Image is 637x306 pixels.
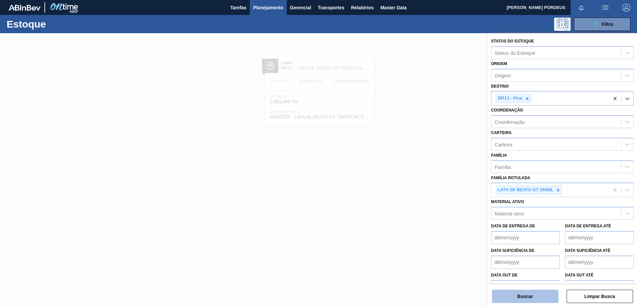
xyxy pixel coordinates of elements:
[491,256,560,269] input: dd/mm/yyyy
[574,18,630,31] button: Filtro
[495,141,512,147] div: Carteira
[9,5,40,11] img: TNhmsLtSVTkK8tSr43FrP2fwEKptu5GPRR3wAAAABJRU5ErkJggg==
[491,176,530,180] label: Família Rotulada
[571,3,592,12] button: Notificações
[495,211,524,216] div: Material ativo
[230,4,247,12] span: Tarefas
[491,280,560,293] input: dd/mm/yyyy
[601,4,609,12] img: userActions
[351,4,374,12] span: Relatórios
[496,186,554,194] div: LATA SK BEATS GT 269ML
[491,39,534,43] label: Status do Estoque
[253,4,283,12] span: Planejamento
[491,231,560,244] input: dd/mm/yyyy
[318,4,344,12] span: Transportes
[491,108,523,113] label: Coordenação
[491,153,507,158] label: Família
[491,84,509,89] label: Destino
[491,130,512,135] label: Carteira
[565,224,611,228] label: Data de Entrega até
[380,4,406,12] span: Master Data
[495,164,511,170] div: Família
[565,248,610,253] label: Data suficiência até
[565,231,634,244] input: dd/mm/yyyy
[7,20,106,28] h1: Estoque
[565,256,634,269] input: dd/mm/yyyy
[554,18,571,31] div: Pogramando: nenhum usuário selecionado
[491,248,534,253] label: Data suficiência de
[290,4,311,12] span: Gerencial
[495,72,511,78] div: Origem
[491,199,524,204] label: Material ativo
[491,273,518,277] label: Data out de
[602,22,613,27] span: Filtro
[495,50,535,55] div: Status do Estoque
[491,61,507,66] label: Origem
[495,119,525,125] div: Coordenação
[565,273,594,277] label: Data out até
[491,224,535,228] label: Data de Entrega de
[496,94,524,103] div: BR13 - Piraí
[622,4,630,12] img: Logout
[565,280,634,293] input: dd/mm/yyyy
